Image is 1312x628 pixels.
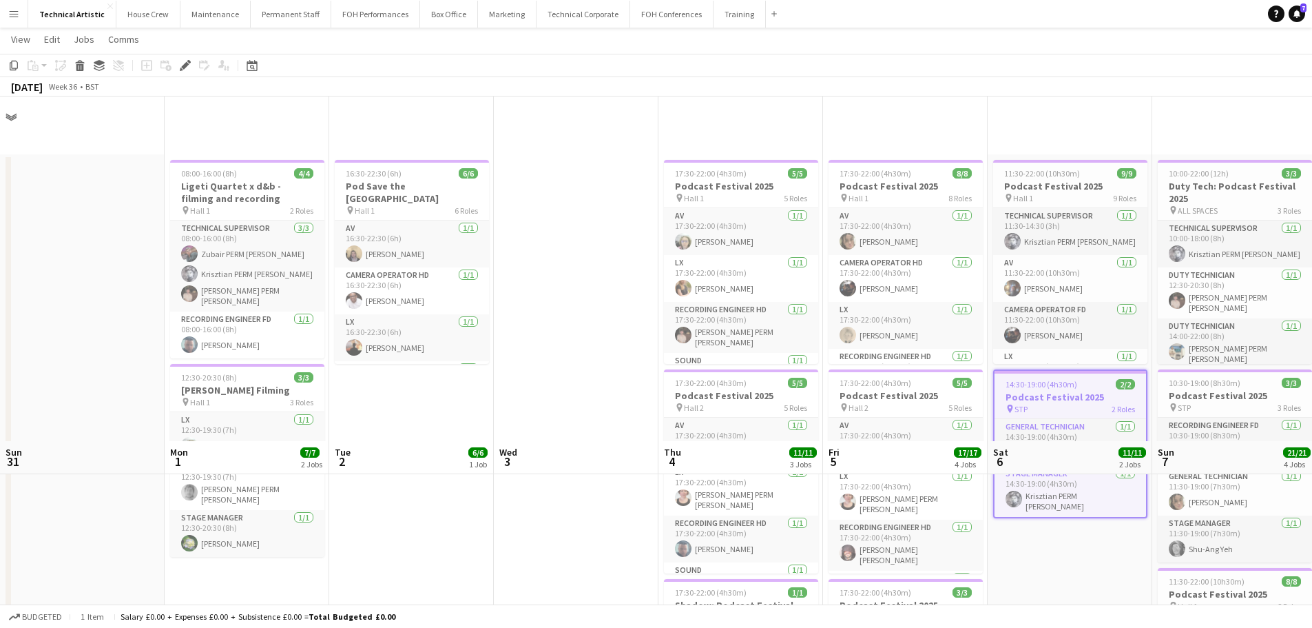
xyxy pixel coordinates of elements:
h3: Podcast Festival 2025 [829,180,983,192]
span: 5 Roles [784,403,807,413]
h3: Podcast Festival 2025 [1158,588,1312,600]
span: 16:30-22:30 (6h) [346,168,402,179]
button: Budgeted [7,609,64,625]
app-card-role: LX1/117:30-22:00 (4h30m)[PERSON_NAME] PERM [PERSON_NAME] [829,469,983,520]
span: 2 Roles [290,205,313,216]
div: Salary £0.00 + Expenses £0.00 + Subsistence £0.00 = [121,611,395,622]
app-job-card: 16:30-22:30 (6h)6/6Pod Save the [GEOGRAPHIC_DATA] Hall 16 RolesAV1/116:30-22:30 (6h)[PERSON_NAME]... [335,160,489,364]
span: 4 [662,454,681,469]
span: 12:30-20:30 (8h) [181,372,237,383]
a: View [6,30,36,48]
app-card-role: Sound1/1 [664,353,818,400]
span: 1/1 [788,587,807,598]
app-job-card: 08:00-16:00 (8h)4/4Ligeti Quartet x d&b - filming and recording Hall 12 RolesTechnical Supervisor... [170,160,324,358]
app-card-role: Stage Manager1/111:30-19:00 (7h30m)Shu-Ang Yeh [1158,516,1312,563]
span: 6 Roles [455,205,478,216]
app-card-role: Recording Engineer FD1/108:00-16:00 (8h)[PERSON_NAME] [170,312,324,358]
div: 3 Jobs [790,459,816,469]
div: [DATE] [11,80,43,94]
span: STP [1178,403,1191,413]
h3: Podcast Festival 2025 [664,389,818,402]
span: 3/3 [1282,168,1301,179]
span: 17:30-22:00 (4h30m) [840,168,911,179]
span: 1 [168,454,188,469]
div: 4 Jobs [955,459,981,469]
span: 6/6 [468,447,488,458]
span: 3 [497,454,517,469]
span: 31 [3,454,22,469]
div: 12:30-20:30 (8h)3/3[PERSON_NAME] Filming Hall 13 RolesLX1/112:30-19:30 (7h)[PERSON_NAME]Sound1/11... [170,364,324,557]
app-job-card: 11:30-22:00 (10h30m)9/9Podcast Festival 2025 Hall 19 RolesTechnical Supervisor1/111:30-14:30 (3h)... [993,160,1147,364]
span: 5/5 [952,378,972,388]
span: Edit [44,33,60,45]
a: 7 [1289,6,1305,22]
span: 17:30-22:00 (4h30m) [675,168,747,179]
span: Sat [993,446,1008,458]
span: 11:30-22:00 (10h30m) [1169,576,1245,587]
app-card-role: AV1/116:30-22:30 (6h)[PERSON_NAME] [335,221,489,267]
span: 3/3 [294,372,313,383]
app-card-role: LX1/117:30-22:00 (4h30m)[PERSON_NAME] [664,255,818,302]
span: 08:00-16:00 (8h) [181,168,237,179]
span: 17:30-22:00 (4h30m) [675,378,747,388]
span: Total Budgeted £0.00 [309,611,395,622]
span: 7 [1300,3,1306,12]
span: 5/5 [788,378,807,388]
span: STP [1014,404,1028,414]
span: 5/5 [788,168,807,179]
span: 4/4 [294,168,313,179]
button: Box Office [420,1,478,28]
app-card-role: AV1/117:30-22:00 (4h30m)[PERSON_NAME] [829,208,983,255]
a: Comms [103,30,145,48]
span: Hall 1 [1013,193,1033,203]
h3: Shadow: Podcast Festival 2025 [664,599,818,624]
span: 5 [826,454,840,469]
span: 11/11 [789,447,817,458]
app-card-role: Camera Operator FD1/111:30-22:00 (10h30m)[PERSON_NAME] [993,302,1147,349]
span: Sun [6,446,22,458]
app-card-role: Stage Manager1/114:30-19:00 (4h30m)Krisztian PERM [PERSON_NAME] [995,466,1146,517]
span: 17:30-22:00 (4h30m) [675,587,747,598]
app-card-role: LX1/117:30-22:00 (4h30m)[PERSON_NAME] PERM [PERSON_NAME] [664,465,818,516]
span: Fri [829,446,840,458]
app-card-role: Sound1/1 [664,563,818,609]
h3: Podcast Festival 2025 [664,180,818,192]
app-job-card: 17:30-22:00 (4h30m)5/5Podcast Festival 2025 Hall 15 RolesAV1/117:30-22:00 (4h30m)[PERSON_NAME]LX1... [664,160,818,364]
div: 17:30-22:00 (4h30m)5/5Podcast Festival 2025 Hall 25 RolesAV1/117:30-22:00 (4h30m)[PERSON_NAME] PE... [829,369,983,574]
app-job-card: 17:30-22:00 (4h30m)5/5Podcast Festival 2025 Hall 25 RolesAV1/117:30-22:00 (4h30m)Wing sze [PERSON... [664,369,818,574]
button: Training [714,1,766,28]
app-card-role: Recording Engineer HD1/117:30-22:00 (4h30m)[PERSON_NAME] [664,516,818,563]
h3: Podcast Festival 2025 [995,391,1146,403]
app-job-card: 10:30-19:00 (8h30m)3/3Podcast Festival 2025 STP3 RolesRecording Engineer FD1/110:30-19:00 (8h30m)... [1158,369,1312,563]
span: 14:30-19:00 (4h30m) [1006,379,1077,389]
app-card-role: LX1/111:30-22:00 (10h30m) [993,349,1147,396]
span: 9 Roles [1113,193,1136,203]
span: 6/6 [459,168,478,179]
span: 2 Roles [1112,404,1135,414]
span: 2/2 [1116,379,1135,389]
app-card-role: Sound1/112:30-19:30 (7h)[PERSON_NAME] PERM [PERSON_NAME] [170,459,324,510]
app-card-role: Camera Operator HD1/116:30-22:30 (6h)[PERSON_NAME] [335,267,489,314]
app-card-role: AV1/117:30-22:00 (4h30m)[PERSON_NAME] [664,208,818,255]
app-card-role: LX1/117:30-22:00 (4h30m)[PERSON_NAME] [829,302,983,349]
span: 1 item [76,611,109,622]
h3: Pod Save the [GEOGRAPHIC_DATA] [335,180,489,205]
button: Marketing [478,1,537,28]
span: Week 36 [45,81,80,92]
span: 11/11 [1118,447,1146,458]
button: Maintenance [180,1,251,28]
h3: Podcast Festival 2025 [1158,389,1312,402]
app-card-role: AV1/117:30-22:00 (4h30m)[PERSON_NAME] PERM [PERSON_NAME] [829,418,983,469]
app-card-role: LX1/116:30-22:30 (6h)[PERSON_NAME] [335,314,489,361]
span: 3/3 [1282,378,1301,388]
span: Comms [108,33,139,45]
span: 5 Roles [784,193,807,203]
button: Technical Corporate [537,1,630,28]
app-card-role: LX1/112:30-19:30 (7h)[PERSON_NAME] [170,412,324,459]
span: 21/21 [1283,447,1311,458]
app-job-card: 14:30-19:00 (4h30m)2/2Podcast Festival 2025 STP2 RolesGeneral Technician1/114:30-19:00 (4h30m)[PE... [993,369,1147,518]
